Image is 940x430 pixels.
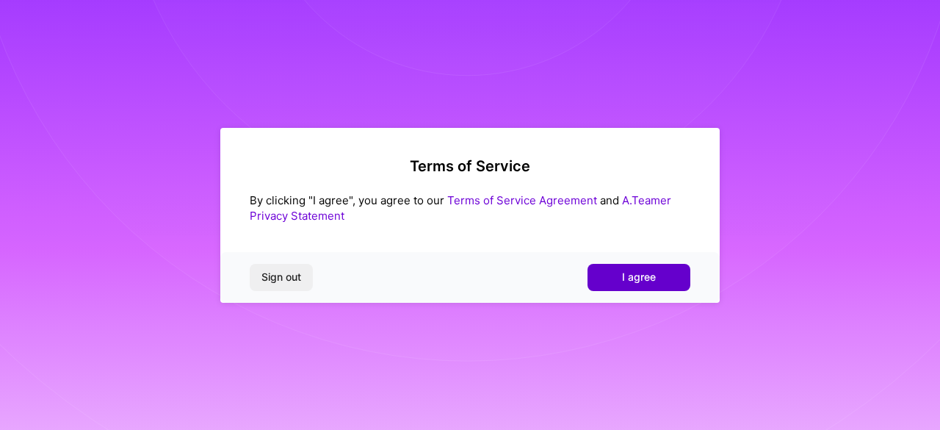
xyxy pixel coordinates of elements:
button: I agree [587,264,690,290]
div: By clicking "I agree", you agree to our and [250,193,690,223]
h2: Terms of Service [250,157,690,175]
a: Terms of Service Agreement [447,193,597,207]
span: I agree [622,270,656,284]
span: Sign out [261,270,301,284]
button: Sign out [250,264,313,290]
